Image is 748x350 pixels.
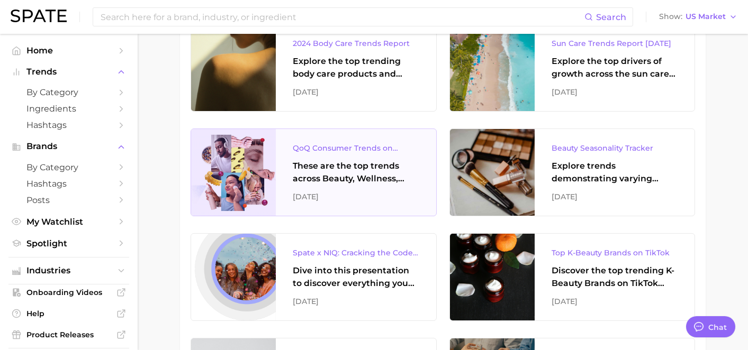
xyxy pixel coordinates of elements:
[26,309,111,318] span: Help
[8,327,129,343] a: Product Releases
[8,176,129,192] a: Hashtags
[552,37,678,50] div: Sun Care Trends Report [DATE]
[8,117,129,133] a: Hashtags
[191,24,437,112] a: 2024 Body Care Trends ReportExplore the top trending body care products and brands in the [GEOGRA...
[191,233,437,321] a: Spate x NIQ: Cracking the Code of TikTok ShopDive into this presentation to discover everything y...
[8,306,129,321] a: Help
[8,192,129,208] a: Posts
[552,55,678,80] div: Explore the top drivers of growth across the sun care category, including trends, brands, and more.
[8,42,129,59] a: Home
[26,195,111,205] span: Posts
[26,87,111,97] span: by Category
[100,8,584,26] input: Search here for a brand, industry, or ingredient
[26,266,111,275] span: Industries
[686,14,726,20] span: US Market
[552,190,678,203] div: [DATE]
[449,24,696,112] a: Sun Care Trends Report [DATE]Explore the top drivers of growth across the sun care category, incl...
[293,86,419,98] div: [DATE]
[8,159,129,176] a: by Category
[8,64,129,80] button: Trends
[293,142,419,154] div: QoQ Consumer Trends on TikTok
[26,120,111,130] span: Hashtags
[293,55,419,80] div: Explore the top trending body care products and brands in the [GEOGRAPHIC_DATA] right now.
[26,162,111,172] span: by Category
[8,235,129,252] a: Spotlight
[552,295,678,308] div: [DATE]
[293,160,419,185] div: These are the top trends across Beauty, Wellness, Food, and Beverage that had an impact on TikTok...
[293,246,419,259] div: Spate x NIQ: Cracking the Code of TikTok Shop
[8,139,129,154] button: Brands
[26,67,111,77] span: Trends
[26,104,111,114] span: Ingredients
[552,264,678,290] div: Discover the top trending K-Beauty Brands on TikTok [DATE].
[293,190,419,203] div: [DATE]
[552,160,678,185] div: Explore trends demonstrating varying degrees of seasonality, from very weak to very strong, to un...
[26,45,111,56] span: Home
[293,295,419,308] div: [DATE]
[293,37,419,50] div: 2024 Body Care Trends Report
[596,12,626,22] span: Search
[293,264,419,290] div: Dive into this presentation to discover everything you need to know about TikTok Shop, and the br...
[26,330,111,339] span: Product Releases
[552,142,678,154] div: Beauty Seasonality Tracker
[8,100,129,117] a: Ingredients
[8,263,129,279] button: Industries
[552,246,678,259] div: Top K-Beauty Brands on TikTok
[449,233,696,321] a: Top K-Beauty Brands on TikTokDiscover the top trending K-Beauty Brands on TikTok [DATE].[DATE]
[11,10,67,22] img: SPATE
[552,86,678,98] div: [DATE]
[8,214,129,230] a: My Watchlist
[8,284,129,300] a: Onboarding Videos
[8,84,129,100] a: by Category
[191,128,437,216] a: QoQ Consumer Trends on TikTokThese are the top trends across Beauty, Wellness, Food, and Beverage...
[449,128,696,216] a: Beauty Seasonality TrackerExplore trends demonstrating varying degrees of seasonality, from very ...
[26,288,111,297] span: Onboarding Videos
[26,142,111,151] span: Brands
[659,14,682,20] span: Show
[26,179,111,189] span: Hashtags
[26,238,111,248] span: Spotlight
[656,10,740,24] button: ShowUS Market
[26,217,111,227] span: My Watchlist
